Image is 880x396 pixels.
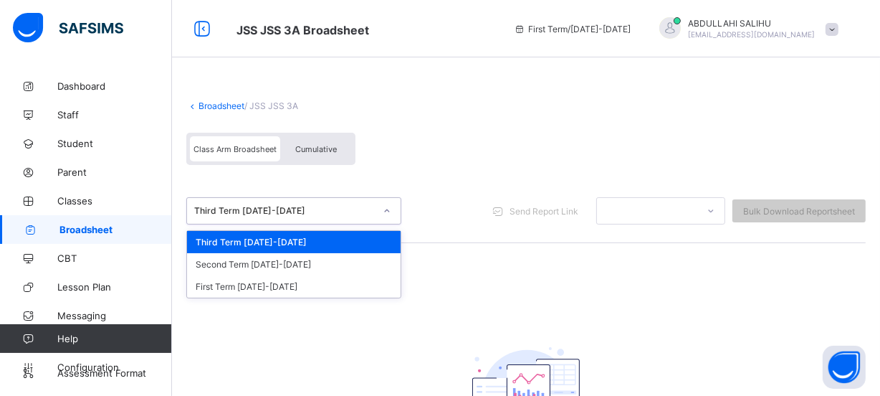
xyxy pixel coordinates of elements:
[295,144,337,154] span: Cumulative
[823,346,866,389] button: Open asap
[57,80,172,92] span: Dashboard
[194,206,375,217] div: Third Term [DATE]-[DATE]
[57,109,172,121] span: Staff
[187,253,401,275] div: Second Term [DATE]-[DATE]
[57,195,172,207] span: Classes
[236,23,369,37] span: Class Arm Broadsheet
[187,275,401,298] div: First Term [DATE]-[DATE]
[57,281,172,293] span: Lesson Plan
[13,13,123,43] img: safsims
[199,100,244,111] a: Broadsheet
[59,224,172,235] span: Broadsheet
[688,30,815,39] span: [EMAIL_ADDRESS][DOMAIN_NAME]
[193,144,277,154] span: Class Arm Broadsheet
[57,253,172,264] span: CBT
[57,138,172,149] span: Student
[57,333,171,344] span: Help
[645,17,846,41] div: ABDULLAHISALIHU
[514,24,631,34] span: session/term information
[187,231,401,253] div: Third Term [DATE]-[DATE]
[743,206,855,217] span: Bulk Download Reportsheet
[57,362,171,373] span: Configuration
[57,166,172,178] span: Parent
[244,100,298,111] span: / JSS JSS 3A
[688,18,815,29] span: ABDULLAHI SALIHU
[510,206,578,217] span: Send Report Link
[57,310,172,321] span: Messaging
